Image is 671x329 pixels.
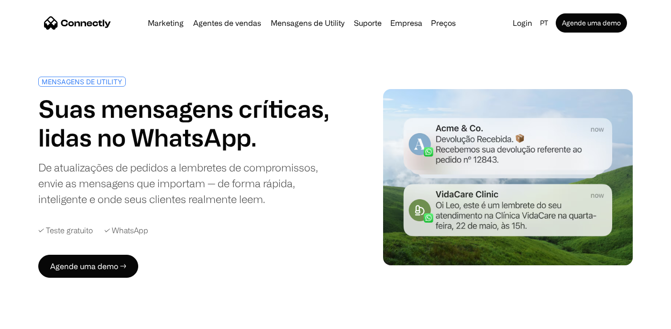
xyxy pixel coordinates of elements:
a: Agentes de vendas [189,19,265,27]
h1: Suas mensagens críticas, lidas no WhatsApp. [38,94,332,152]
div: Empresa [387,16,425,30]
a: Preços [427,19,460,27]
a: Login [509,16,536,30]
div: ✓ Teste gratuito [38,226,93,235]
a: Marketing [144,19,187,27]
a: Suporte [350,19,385,27]
div: ✓ WhatsApp [104,226,148,235]
a: Agende uma demo → [38,255,138,278]
div: pt [540,16,548,30]
a: Agende uma demo [556,13,627,33]
div: pt [536,16,554,30]
a: Mensagens de Utility [267,19,348,27]
div: De atualizações de pedidos a lembretes de compromissos, envie as mensagens que importam — de form... [38,159,332,207]
a: home [44,16,111,30]
ul: Language list [19,312,57,326]
div: Empresa [390,16,422,30]
aside: Language selected: Português (Brasil) [10,311,57,326]
div: MENSAGENS DE UTILITY [42,78,122,85]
